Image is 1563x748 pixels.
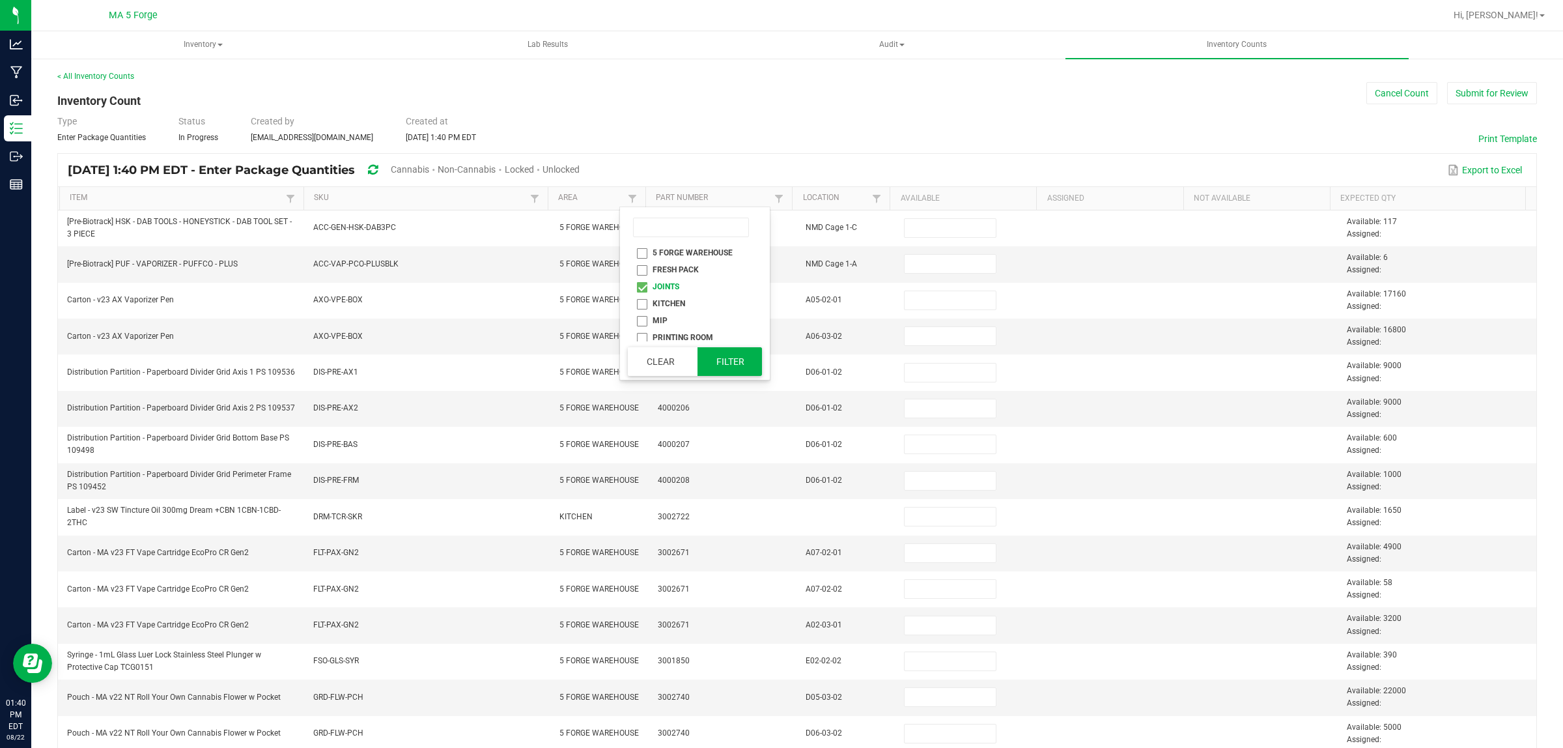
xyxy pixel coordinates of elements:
span: Available: 600 Assigned: [1347,433,1397,455]
span: 5 FORGE WAREHOUSE [559,367,639,377]
span: A07-02-02 [806,584,842,594]
span: Syringe - 1mL Glass Luer Lock Stainless Steel Plunger w Protective Cap TCG0151 [67,650,261,672]
span: Inventory Counts [1189,39,1284,50]
a: SKUSortable [314,193,527,203]
div: [DATE] 1:40 PM EDT - Enter Package Quantities [68,158,589,182]
span: D06-01-02 [806,403,842,412]
span: 5 FORGE WAREHOUSE [559,548,639,557]
inline-svg: Analytics [10,38,23,51]
span: 5 FORGE WAREHOUSE [559,728,639,738]
button: Filter [697,347,763,376]
span: Enter Package Quantities [57,133,146,142]
button: Submit for Review [1447,82,1537,104]
span: A07-02-01 [806,548,842,557]
th: Not Available [1183,187,1330,210]
inline-svg: Manufacturing [10,66,23,79]
span: Available: 22000 Assigned: [1347,686,1406,708]
span: Pouch - MA v22 NT Roll Your Own Cannabis Flower w Pocket [67,728,281,738]
button: Clear [628,347,692,376]
inline-svg: Inventory [10,122,23,135]
span: D06-01-02 [806,367,842,377]
span: [Pre-Biotrack] PUF - VAPORIZER - PUFFCO - PLUS [67,259,238,268]
span: 5 FORGE WAREHOUSE [559,620,639,629]
a: Filter [869,190,884,207]
p: 01:40 PM EDT [6,697,25,732]
span: Status [178,116,205,126]
span: 5 FORGE WAREHOUSE [559,656,639,665]
a: Inventory [31,31,374,59]
span: D06-01-02 [806,440,842,449]
span: Created by [251,116,294,126]
span: Available: 4900 Assigned: [1347,542,1401,564]
span: A06-03-02 [806,332,842,341]
span: 3002722 [658,512,690,521]
span: Distribution Partition - Paperboard Divider Grid Axis 1 PS 109536 [67,367,295,377]
span: [DATE] 1:40 PM EDT [406,133,476,142]
span: NMD Cage 1-A [806,259,857,268]
span: 3002671 [658,584,690,594]
span: Inventory Count [57,94,141,108]
inline-svg: Outbound [10,150,23,163]
span: 5 FORGE WAREHOUSE [559,259,639,268]
span: Audit [721,32,1063,58]
span: 5 FORGE WAREHOUSE [559,332,639,341]
th: Assigned [1036,187,1183,210]
a: Part NumberSortable [656,193,771,203]
span: DIS-PRE-FRM [313,476,359,485]
span: Unlocked [542,164,580,175]
a: AreaSortable [558,193,624,203]
span: MA 5 Forge [109,10,158,21]
span: 4000206 [658,403,690,412]
span: Available: 9000 Assigned: [1347,361,1401,382]
a: Filter [283,190,298,207]
span: Available: 3200 Assigned: [1347,614,1401,635]
span: ACC-GEN-HSK-DAB3PC [313,223,396,232]
span: Carton - MA v23 FT Vape Cartridge EcoPro CR Gen2 [67,584,249,594]
a: Filter [527,190,542,207]
span: DIS-PRE-BAS [313,440,358,449]
span: 4000207 [658,440,690,449]
a: Filter [771,190,787,207]
span: Available: 6 Assigned: [1347,253,1388,274]
span: Available: 5000 Assigned: [1347,723,1401,744]
span: 5 FORGE WAREHOUSE [559,295,639,304]
span: AXO-VPE-BOX [313,295,363,304]
span: 3002740 [658,693,690,702]
span: FLT-PAX-GN2 [313,548,359,557]
span: Pouch - MA v22 NT Roll Your Own Cannabis Flower w Pocket [67,693,281,702]
span: 3002671 [658,548,690,557]
span: Distribution Partition - Paperboard Divider Grid Bottom Base PS 109498 [67,433,289,455]
th: Available [890,187,1036,210]
span: 5 FORGE WAREHOUSE [559,584,639,594]
span: 5 FORGE WAREHOUSE [559,476,639,485]
span: Available: 390 Assigned: [1347,650,1397,672]
span: 3002671 [658,620,690,629]
span: NMD Cage 1-C [806,223,857,232]
span: Cannabis [391,164,429,175]
span: D06-03-02 [806,728,842,738]
span: Available: 9000 Assigned: [1347,397,1401,419]
inline-svg: Reports [10,178,23,191]
span: 5 FORGE WAREHOUSE [559,440,639,449]
span: Available: 17160 Assigned: [1347,289,1406,311]
span: Distribution Partition - Paperboard Divider Grid Axis 2 PS 109537 [67,403,295,412]
span: Type [57,116,77,126]
span: Available: 1000 Assigned: [1347,470,1401,491]
span: DIS-PRE-AX2 [313,403,358,412]
a: LocationSortable [803,193,869,203]
span: D06-01-02 [806,476,842,485]
span: Non-Cannabis [438,164,496,175]
p: 08/22 [6,732,25,742]
span: FLT-PAX-GN2 [313,620,359,629]
span: D05-03-02 [806,693,842,702]
span: FSO-GLS-SYR [313,656,359,665]
a: Audit [720,31,1063,59]
a: Filter [625,190,640,207]
span: 5 FORGE WAREHOUSE [559,693,639,702]
button: Export to Excel [1444,159,1525,181]
span: Hi, [PERSON_NAME]! [1454,10,1538,20]
a: Inventory Counts [1065,31,1409,59]
span: GRD-FLW-PCH [313,728,363,738]
span: E02-02-02 [806,656,841,665]
span: Available: 117 Assigned: [1347,217,1397,238]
